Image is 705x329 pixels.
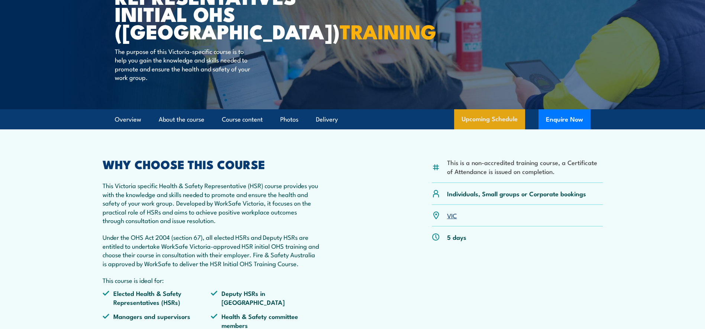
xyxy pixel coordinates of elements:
a: Delivery [316,110,338,129]
p: The purpose of this Victoria-specific course is to help you gain the knowledge and skills needed ... [115,47,250,82]
li: This is a non-accredited training course, a Certificate of Attendance is issued on completion. [447,158,603,175]
a: Photos [280,110,298,129]
strong: TRAINING [340,15,436,46]
a: Upcoming Schedule [454,109,525,129]
button: Enquire Now [539,109,591,129]
p: 5 days [447,233,466,241]
p: Under the OHS Act 2004 (section 67), all elected HSRs and Deputy HSRs are entitled to undertake W... [103,233,320,268]
a: About the course [159,110,204,129]
a: Course content [222,110,263,129]
h2: WHY CHOOSE THIS COURSE [103,159,320,169]
p: This Victoria specific Health & Safety Representative (HSR) course provides you with the knowledg... [103,181,320,225]
a: Overview [115,110,141,129]
p: Individuals, Small groups or Corporate bookings [447,189,586,198]
a: VIC [447,211,457,220]
p: This course is ideal for: [103,276,320,284]
li: Elected Health & Safety Representatives (HSRs) [103,289,211,306]
li: Deputy HSRs in [GEOGRAPHIC_DATA] [211,289,319,306]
